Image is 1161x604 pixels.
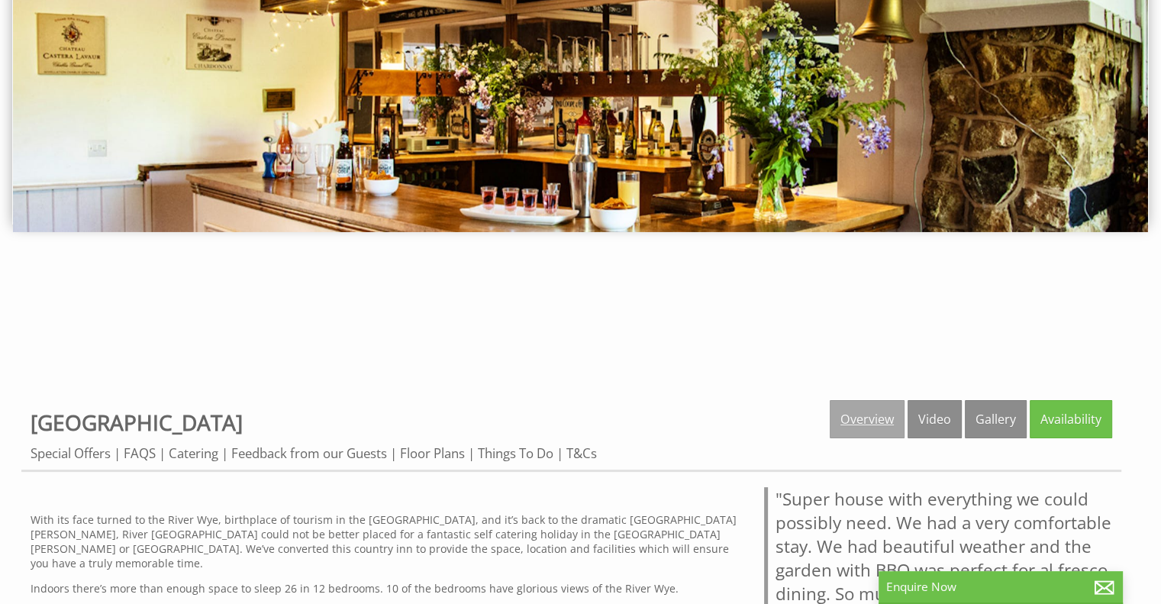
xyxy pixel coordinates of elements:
a: Floor Plans [400,444,465,462]
a: Catering [169,444,218,462]
a: T&Cs [566,444,597,462]
a: Feedback from our Guests [231,444,387,462]
a: FAQS [124,444,156,462]
a: Gallery [965,400,1027,438]
iframe: Customer reviews powered by Trustpilot [9,271,1152,386]
p: Indoors there’s more than enough space to sleep 26 in 12 bedrooms. 10 of the bedrooms have glorio... [31,581,746,596]
a: [GEOGRAPHIC_DATA] [31,408,243,437]
p: Enquire Now [886,579,1115,595]
a: Availability [1030,400,1112,438]
p: With its face turned to the River Wye, birthplace of tourism in the [GEOGRAPHIC_DATA], and it’s b... [31,512,746,570]
a: Things To Do [478,444,553,462]
a: Video [908,400,962,438]
a: Special Offers [31,444,111,462]
a: Overview [830,400,905,438]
